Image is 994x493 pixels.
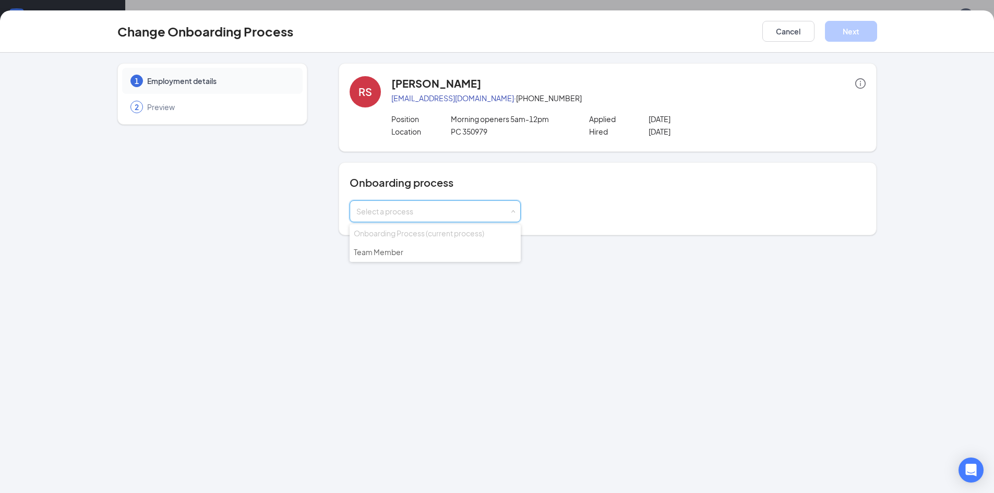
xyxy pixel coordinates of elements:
div: RS [358,85,372,99]
h4: Onboarding process [350,175,866,190]
p: Position [391,114,451,124]
a: [EMAIL_ADDRESS][DOMAIN_NAME] [391,93,514,103]
p: [DATE] [649,126,767,137]
p: · [PHONE_NUMBER] [391,93,866,103]
span: 2 [135,102,139,112]
h3: Change Onboarding Process [117,22,293,40]
span: info-circle [855,78,866,89]
span: Onboarding Process (current process) [354,229,484,238]
div: Open Intercom Messenger [959,458,984,483]
h4: [PERSON_NAME] [391,76,481,91]
p: Hired [589,126,649,137]
p: Location [391,126,451,137]
span: 1 [135,76,139,86]
p: [DATE] [649,114,767,124]
span: Team Member [354,247,403,257]
p: Morning openers 5am-12pm [451,114,569,124]
span: Preview [147,102,292,112]
p: Applied [589,114,649,124]
button: Cancel [762,21,815,42]
p: PC 350979 [451,126,569,137]
span: Employment details [147,76,292,86]
button: Next [825,21,877,42]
